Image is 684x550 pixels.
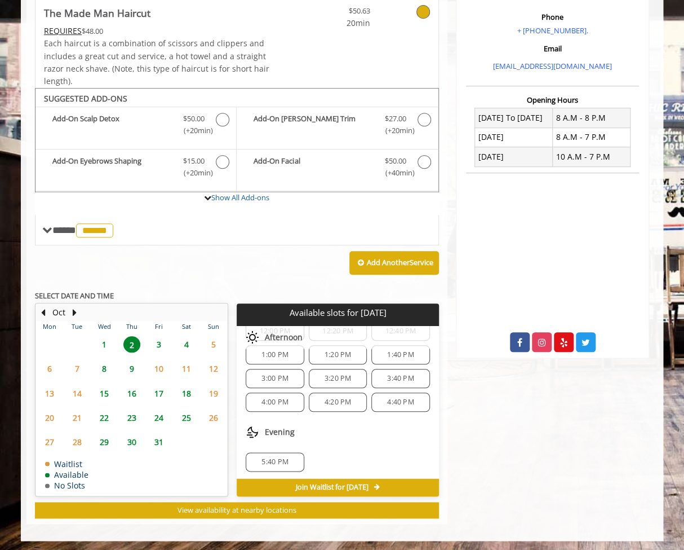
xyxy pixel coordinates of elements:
[183,113,204,125] span: $50.00
[63,430,90,454] td: Select day28
[552,147,630,166] td: 10 A.M - 7 P.M
[91,332,118,357] td: Select day1
[211,192,269,203] a: Show All Add-ons
[35,88,439,193] div: The Made Man Haircut Add-onS
[145,406,172,430] td: Select day24
[178,385,195,402] span: 18
[123,410,140,426] span: 23
[118,321,145,332] th: Thu
[371,345,429,364] div: 1:40 PM
[172,332,199,357] td: Select day4
[145,430,172,454] td: Select day31
[254,113,373,137] b: Add-On [PERSON_NAME] Trim
[91,357,118,381] td: Select day8
[36,357,63,381] td: Select day6
[63,406,90,430] td: Select day21
[241,308,434,318] p: Available slots for [DATE]
[41,360,58,377] span: 6
[246,369,304,388] div: 3:00 PM
[36,430,63,454] td: Select day27
[178,360,195,377] span: 11
[466,96,639,104] h3: Opening Hours
[385,155,406,167] span: $50.00
[493,61,612,71] a: [EMAIL_ADDRESS][DOMAIN_NAME]
[200,381,228,406] td: Select day19
[44,5,150,21] b: The Made Man Haircut
[517,25,588,36] a: + [PHONE_NUMBER].
[123,385,140,402] span: 16
[367,257,433,267] b: Add Another Service
[44,93,127,104] b: SUGGESTED ADD-ONS
[69,410,86,426] span: 21
[150,336,167,353] span: 3
[150,410,167,426] span: 24
[123,336,140,353] span: 2
[41,385,58,402] span: 13
[52,155,171,179] b: Add-On Eyebrows Shaping
[379,125,412,137] span: (+20min )
[145,357,172,381] td: Select day10
[172,381,199,406] td: Select day18
[325,374,351,383] span: 3:20 PM
[475,108,553,127] td: [DATE] To [DATE]
[172,406,199,430] td: Select day25
[177,505,296,515] span: View availability at nearby locations
[475,127,553,147] td: [DATE]
[261,398,288,407] span: 4:00 PM
[304,17,370,29] span: 20min
[69,434,86,450] span: 28
[96,360,113,377] span: 8
[70,306,79,319] button: Next Month
[469,45,636,52] h3: Email
[325,398,351,407] span: 4:20 PM
[261,457,288,467] span: 5:40 PM
[296,483,368,492] span: Join Waitlist for [DATE]
[145,381,172,406] td: Select day17
[385,113,406,125] span: $27.00
[172,357,199,381] td: Select day11
[469,13,636,21] h3: Phone
[45,470,88,479] td: Available
[205,385,222,402] span: 19
[145,321,172,332] th: Fri
[246,345,304,364] div: 1:00 PM
[44,25,82,36] span: This service needs some Advance to be paid before we block your appointment
[387,350,414,359] span: 1:40 PM
[178,336,195,353] span: 4
[52,306,65,319] button: Oct
[150,385,167,402] span: 17
[123,434,140,450] span: 30
[36,381,63,406] td: Select day13
[69,360,86,377] span: 7
[38,306,47,319] button: Previous Month
[44,38,269,86] span: Each haircut is a combination of scissors and clippers and includes a great cut and service, a ho...
[261,374,288,383] span: 3:00 PM
[200,321,228,332] th: Sun
[242,155,432,182] label: Add-On Facial
[309,369,367,388] div: 3:20 PM
[118,381,145,406] td: Select day16
[35,502,439,518] button: View availability at nearby locations
[41,434,58,450] span: 27
[96,434,113,450] span: 29
[325,350,351,359] span: 1:20 PM
[552,108,630,127] td: 8 A.M - 8 P.M
[261,350,288,359] span: 1:00 PM
[96,385,113,402] span: 15
[123,360,140,377] span: 9
[177,125,210,137] span: (+20min )
[118,357,145,381] td: Select day9
[246,452,304,472] div: 5:40 PM
[63,357,90,381] td: Select day7
[205,360,222,377] span: 12
[91,381,118,406] td: Select day15
[349,251,439,275] button: Add AnotherService
[200,406,228,430] td: Select day26
[118,430,145,454] td: Select day30
[96,410,113,426] span: 22
[387,398,414,407] span: 4:40 PM
[309,393,367,412] div: 4:20 PM
[69,385,86,402] span: 14
[96,336,113,353] span: 1
[552,127,630,147] td: 8 A.M - 7 P.M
